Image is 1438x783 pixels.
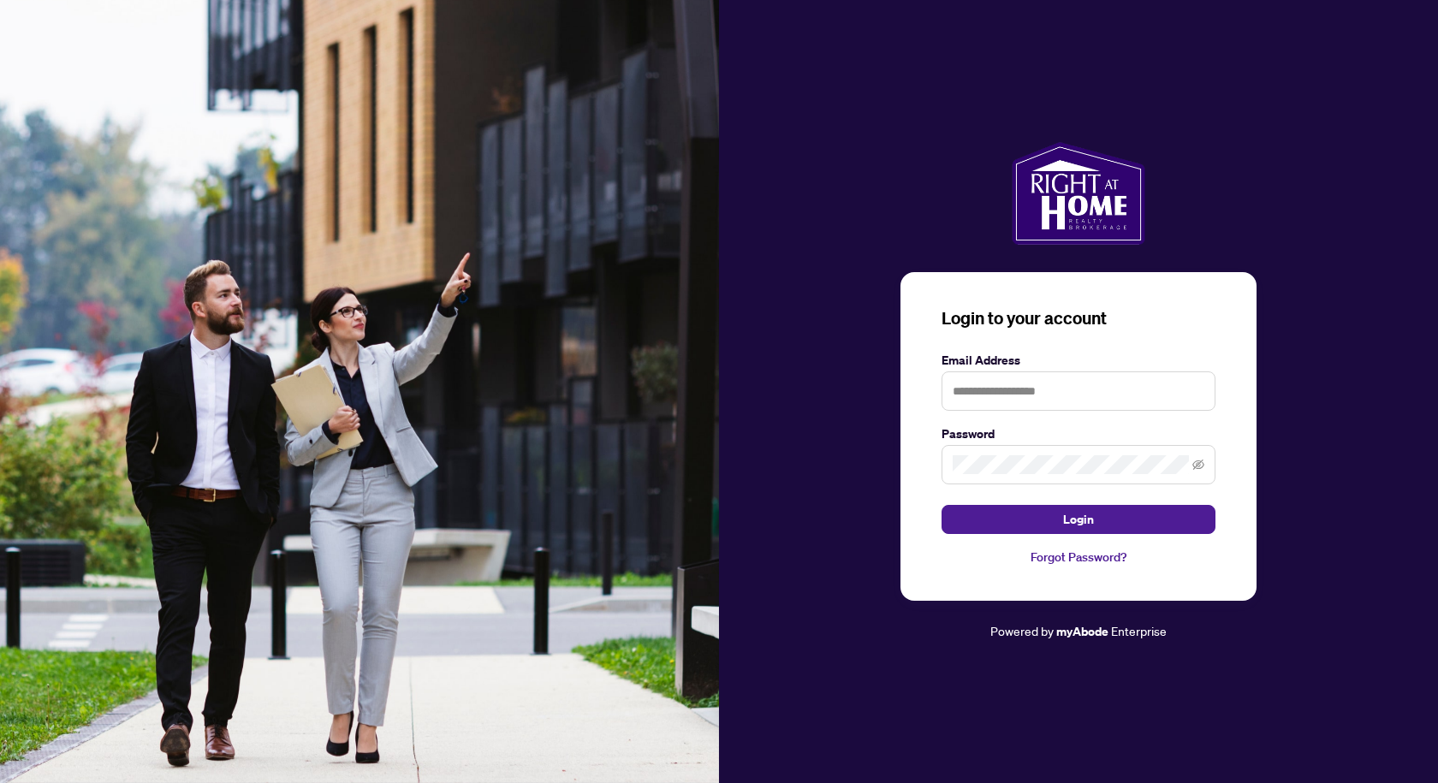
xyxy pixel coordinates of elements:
img: ma-logo [1012,142,1144,245]
span: Powered by [990,623,1054,638]
a: myAbode [1056,622,1108,641]
span: Login [1063,506,1094,533]
label: Email Address [942,351,1215,370]
a: Forgot Password? [942,548,1215,566]
span: eye-invisible [1192,459,1204,471]
label: Password [942,424,1215,443]
span: Enterprise [1111,623,1167,638]
h3: Login to your account [942,306,1215,330]
button: Login [942,505,1215,534]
